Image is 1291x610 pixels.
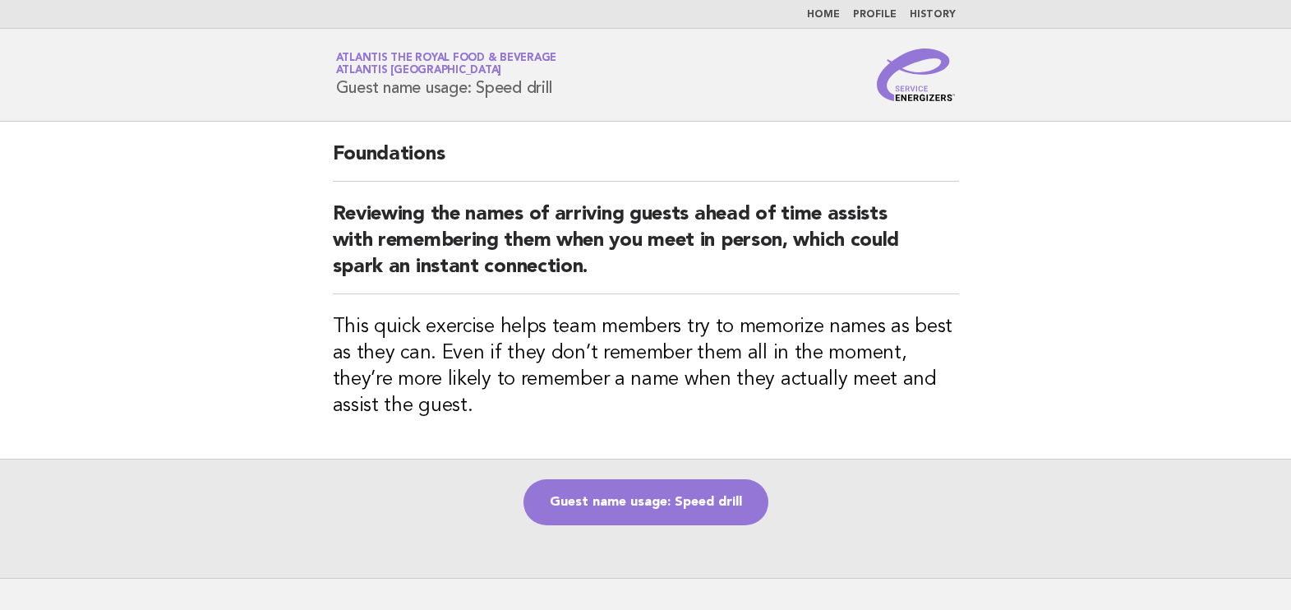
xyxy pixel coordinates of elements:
[336,66,502,76] span: Atlantis [GEOGRAPHIC_DATA]
[910,10,956,20] a: History
[523,479,768,525] a: Guest name usage: Speed drill
[333,201,959,294] h2: Reviewing the names of arriving guests ahead of time assists with remembering them when you meet ...
[333,141,959,182] h2: Foundations
[853,10,897,20] a: Profile
[336,53,557,96] h1: Guest name usage: Speed drill
[333,314,959,419] h3: This quick exercise helps team members try to memorize names as best as they can. Even if they do...
[807,10,840,20] a: Home
[877,49,956,101] img: Service Energizers
[336,53,557,76] a: Atlantis the Royal Food & BeverageAtlantis [GEOGRAPHIC_DATA]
